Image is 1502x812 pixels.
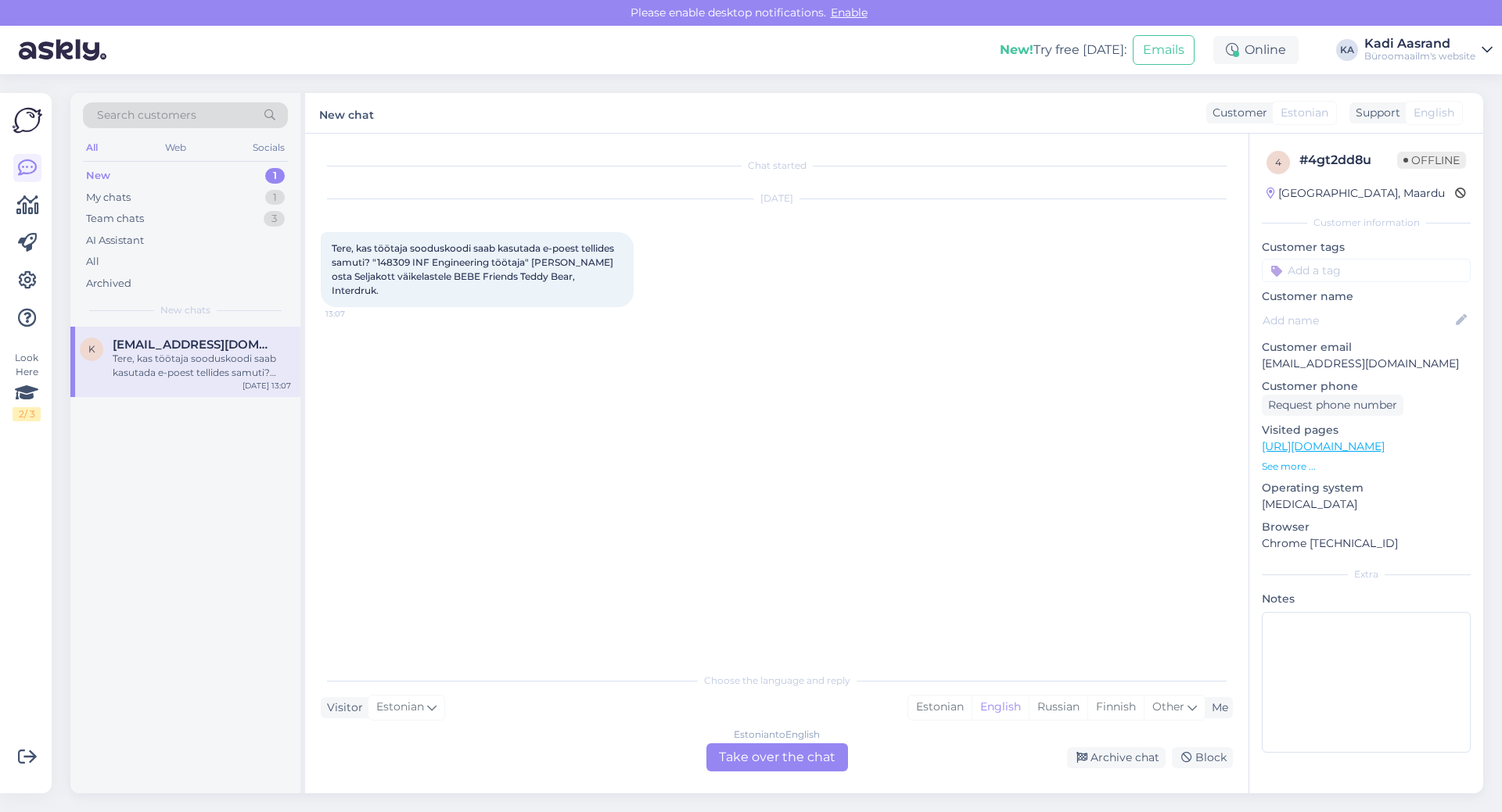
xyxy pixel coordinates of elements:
label: New chat [319,102,374,123]
span: 4 [1275,156,1281,168]
p: Customer tags [1262,239,1471,256]
input: Add name [1263,312,1453,329]
div: New [86,168,110,184]
div: Choose the language and reply [321,674,1233,688]
div: Kadi Aasrand [1364,38,1475,50]
div: Web [162,138,189,158]
p: See more ... [1262,460,1471,474]
div: Try free [DATE]: [1000,41,1126,59]
p: [MEDICAL_DATA] [1262,496,1471,513]
p: Customer email [1262,339,1471,356]
div: English [972,696,1029,719]
div: My chats [86,190,131,206]
div: Request phone number [1262,395,1403,416]
div: Archived [86,276,131,292]
div: Online [1213,36,1299,64]
span: English [1414,105,1454,121]
div: [DATE] [321,191,1233,206]
div: [GEOGRAPHIC_DATA], Maardu [1267,185,1445,202]
div: Russian [1029,696,1087,719]
div: Customer [1206,105,1267,121]
p: Browser [1262,519,1471,535]
div: All [86,254,99,270]
span: Search customers [97,107,196,123]
div: Me [1206,699,1228,716]
div: [DATE] 13:07 [243,380,291,392]
div: 1 [265,190,285,206]
p: Operating system [1262,480,1471,496]
div: Look Here [13,351,41,421]
div: # 4gt2dd8u [1299,151,1397,170]
div: 1 [265,168,285,184]
img: Askly Logo [13,106,42,135]
div: Support [1349,105,1400,121]
button: Emails [1133,35,1195,65]
div: All [83,138,101,158]
div: Estonian to English [734,728,820,742]
div: Extra [1262,567,1471,581]
span: Estonian [376,699,424,716]
a: Kadi AasrandBüroomaailm's website [1364,38,1493,63]
span: Other [1152,699,1184,714]
span: 13:07 [325,308,384,320]
span: Tere, kas töötaja sooduskoodi saab kasutada e-poest tellides samuti? "148309 INF Engineering tööt... [332,242,616,296]
a: [URL][DOMAIN_NAME] [1262,439,1385,453]
span: Offline [1397,152,1466,169]
span: Enable [826,5,872,20]
p: Notes [1262,591,1471,607]
div: Team chats [86,211,144,227]
p: Visited pages [1262,422,1471,438]
span: k [88,343,95,355]
div: Finnish [1087,696,1144,719]
div: Chat started [321,159,1233,173]
div: AI Assistant [86,233,144,249]
div: Visitor [321,699,363,716]
div: 2 / 3 [13,407,41,421]
div: Block [1172,747,1233,768]
div: Archive chat [1067,747,1166,768]
div: Büroomaailm's website [1364,50,1475,63]
div: Customer information [1262,216,1471,230]
span: kurg.gaia@gmail.com [113,338,275,352]
div: Estonian [908,696,972,719]
p: Chrome [TECHNICAL_ID] [1262,535,1471,552]
span: Estonian [1281,105,1328,121]
div: Socials [250,138,288,158]
p: Customer name [1262,288,1471,305]
input: Add a tag [1262,259,1471,282]
b: New! [1000,42,1033,57]
p: [EMAIL_ADDRESS][DOMAIN_NAME] [1262,356,1471,372]
div: Tere, kas töötaja sooduskoodi saab kasutada e-poest tellides samuti? "148309 INF Engineering tööt... [113,352,291,380]
span: New chats [160,303,210,317]
div: Take over the chat [706,743,848,771]
div: 3 [264,211,285,227]
p: Customer phone [1262,378,1471,395]
div: KA [1336,39,1358,61]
